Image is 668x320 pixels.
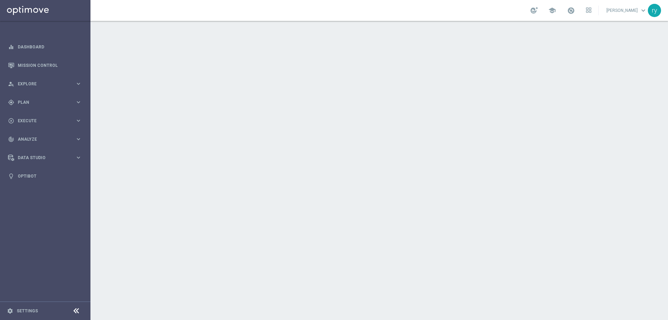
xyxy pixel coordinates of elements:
[8,99,75,106] div: Plan
[18,167,82,185] a: Optibot
[8,99,14,106] i: gps_fixed
[648,4,661,17] div: ry
[75,117,82,124] i: keyboard_arrow_right
[75,136,82,142] i: keyboard_arrow_right
[8,118,14,124] i: play_circle_outline
[8,136,14,142] i: track_changes
[75,99,82,106] i: keyboard_arrow_right
[18,137,75,141] span: Analyze
[17,309,38,313] a: Settings
[8,167,82,185] div: Optibot
[18,56,82,75] a: Mission Control
[8,56,82,75] div: Mission Control
[18,119,75,123] span: Execute
[18,38,82,56] a: Dashboard
[606,5,648,16] a: [PERSON_NAME]keyboard_arrow_down
[18,100,75,104] span: Plan
[8,81,75,87] div: Explore
[8,155,82,161] button: Data Studio keyboard_arrow_right
[8,118,82,124] button: play_circle_outline Execute keyboard_arrow_right
[639,7,647,14] span: keyboard_arrow_down
[75,154,82,161] i: keyboard_arrow_right
[18,156,75,160] span: Data Studio
[8,38,82,56] div: Dashboard
[8,118,75,124] div: Execute
[18,82,75,86] span: Explore
[8,81,14,87] i: person_search
[8,173,82,179] button: lightbulb Optibot
[8,44,82,50] button: equalizer Dashboard
[75,80,82,87] i: keyboard_arrow_right
[8,81,82,87] button: person_search Explore keyboard_arrow_right
[8,63,82,68] button: Mission Control
[8,136,75,142] div: Analyze
[8,155,75,161] div: Data Studio
[548,7,556,14] span: school
[8,44,14,50] i: equalizer
[7,308,13,314] i: settings
[8,173,14,179] i: lightbulb
[8,100,82,105] button: gps_fixed Plan keyboard_arrow_right
[8,136,82,142] button: track_changes Analyze keyboard_arrow_right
